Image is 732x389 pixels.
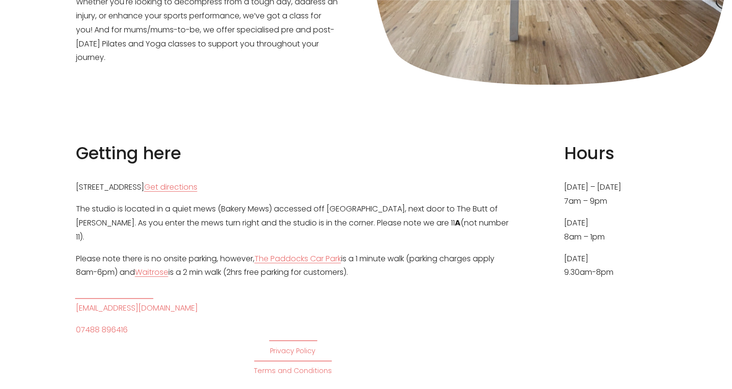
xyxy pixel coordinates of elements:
strong: A [455,217,461,228]
p: [DATE] – [DATE] 7am – 9pm [564,180,657,209]
a: [EMAIL_ADDRESS][DOMAIN_NAME] [76,301,198,315]
a: 07488 896416 [76,323,128,337]
a: Terms and Conditions [254,365,332,377]
h3: Hours [564,142,657,165]
a: Waitrose [135,266,168,280]
a: Get directions [144,180,197,194]
h3: Getting here [76,142,510,165]
p: [STREET_ADDRESS] [76,180,510,194]
p: [DATE] 9.30am-8pm [564,252,657,280]
p: [DATE] 8am – 1pm [564,216,657,244]
p: The studio is located in a quiet mews (Bakery Mews) accessed off [GEOGRAPHIC_DATA], next door to ... [76,202,510,244]
a: Privacy Policy [270,345,315,358]
p: Please note there is no onsite parking, however, is a 1 minute walk (parking charges apply 8am-6p... [76,252,510,280]
a: The Paddocks Car Park [254,252,341,266]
